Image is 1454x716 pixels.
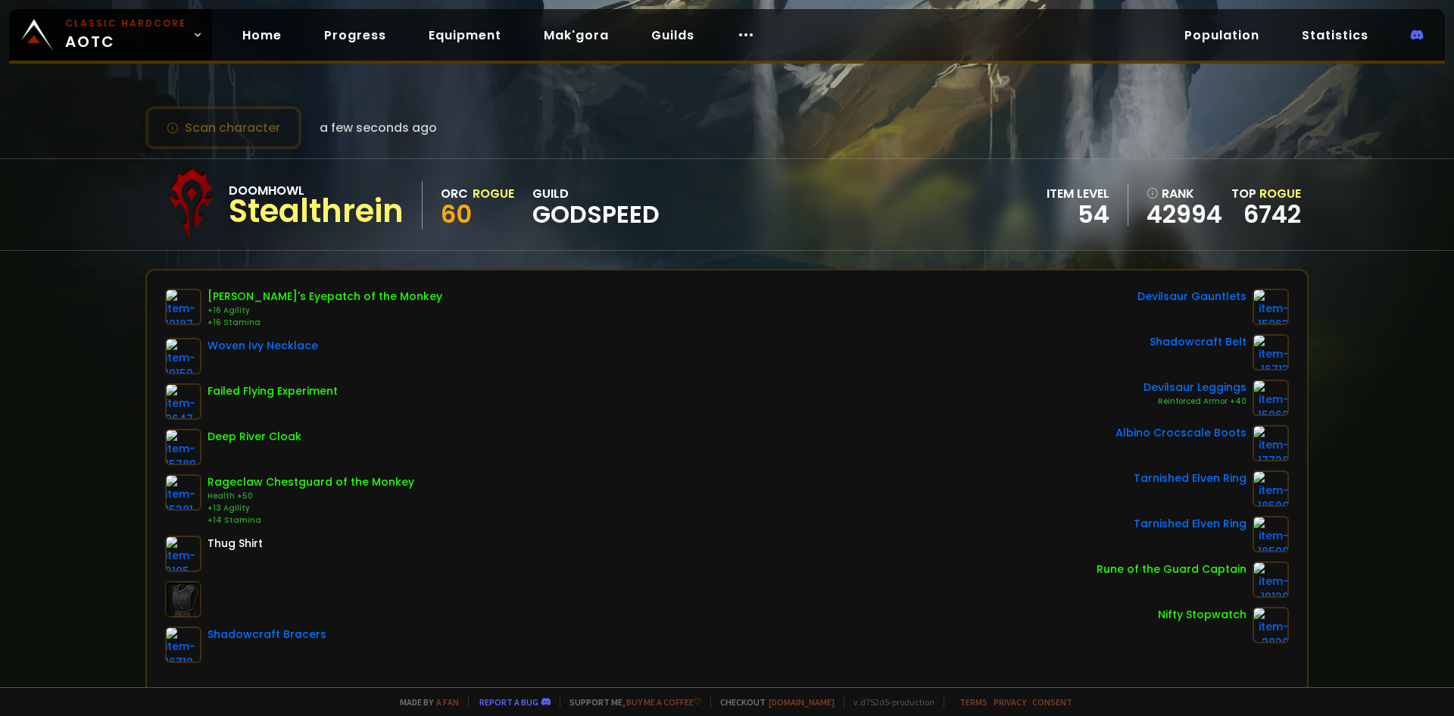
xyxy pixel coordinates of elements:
img: item-2820 [1253,607,1289,643]
div: Devilsaur Leggings [1144,380,1247,396]
span: a few seconds ago [320,118,437,137]
span: Made by [391,696,459,708]
a: Guilds [639,20,707,51]
img: item-15062 [1253,380,1289,416]
div: Orc [441,184,468,203]
div: Tarnished Elven Ring [1134,516,1247,532]
a: Mak'gora [532,20,621,51]
span: Support me, [560,696,701,708]
a: Report a bug [479,696,538,708]
button: Scan character [145,106,301,149]
a: Privacy [994,696,1026,708]
div: Shadowcraft Belt [1150,334,1247,350]
a: 6742 [1243,197,1301,231]
div: Albino Crocscale Boots [1115,425,1247,441]
div: rank [1147,184,1222,203]
div: Rogue [473,184,514,203]
div: [PERSON_NAME]'s Eyepatch of the Monkey [207,289,442,305]
span: godspeed [532,203,660,226]
div: Devilsaur Gauntlets [1137,289,1247,305]
img: item-18500 [1253,471,1289,507]
a: Consent [1032,696,1072,708]
div: +14 Stamina [207,514,414,527]
div: +16 Stamina [207,317,442,329]
div: +13 Agility [207,502,414,514]
img: item-15381 [165,474,201,511]
div: Shadowcraft Bracers [207,627,326,643]
a: 42994 [1147,203,1222,226]
img: item-2105 [165,536,201,572]
small: Classic Hardcore [65,17,186,30]
div: guild [532,184,660,226]
div: Top [1231,184,1301,203]
div: +16 Agility [207,305,442,317]
div: Thug Shirt [207,536,263,552]
span: AOTC [65,17,186,53]
div: Deep River Cloak [207,429,301,445]
img: item-9647 [165,383,201,420]
img: item-19120 [1253,561,1289,598]
a: Population [1172,20,1271,51]
a: Progress [312,20,398,51]
span: Checkout [710,696,835,708]
div: Tarnished Elven Ring [1134,471,1247,486]
a: Statistics [1290,20,1381,51]
a: Terms [959,696,988,708]
img: item-16710 [165,627,201,663]
img: item-18500 [1253,516,1289,552]
span: Rogue [1259,185,1301,202]
a: Buy me a coffee [626,696,701,708]
a: Home [230,20,294,51]
div: Health +50 [207,490,414,502]
div: 54 [1047,203,1109,226]
span: 60 [441,197,472,231]
div: Nifty Stopwatch [1158,607,1247,623]
a: Classic HardcoreAOTC [9,9,212,61]
img: item-19159 [165,338,201,374]
div: Rune of the Guard Captain [1097,561,1247,577]
a: [DOMAIN_NAME] [769,696,835,708]
div: Reinforced Armor +40 [1144,396,1247,408]
div: Failed Flying Experiment [207,383,338,399]
div: Rageclaw Chestguard of the Monkey [207,474,414,490]
div: Doomhowl [229,181,404,200]
img: item-16713 [1253,334,1289,371]
span: v. d752d5 - production [844,696,934,708]
div: item level [1047,184,1109,203]
div: Stealthrein [229,200,404,223]
img: item-17728 [1253,425,1289,461]
div: Woven Ivy Necklace [207,338,318,354]
a: a fan [436,696,459,708]
img: item-10187 [165,289,201,325]
img: item-15063 [1253,289,1289,325]
img: item-15789 [165,429,201,465]
a: Equipment [417,20,513,51]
